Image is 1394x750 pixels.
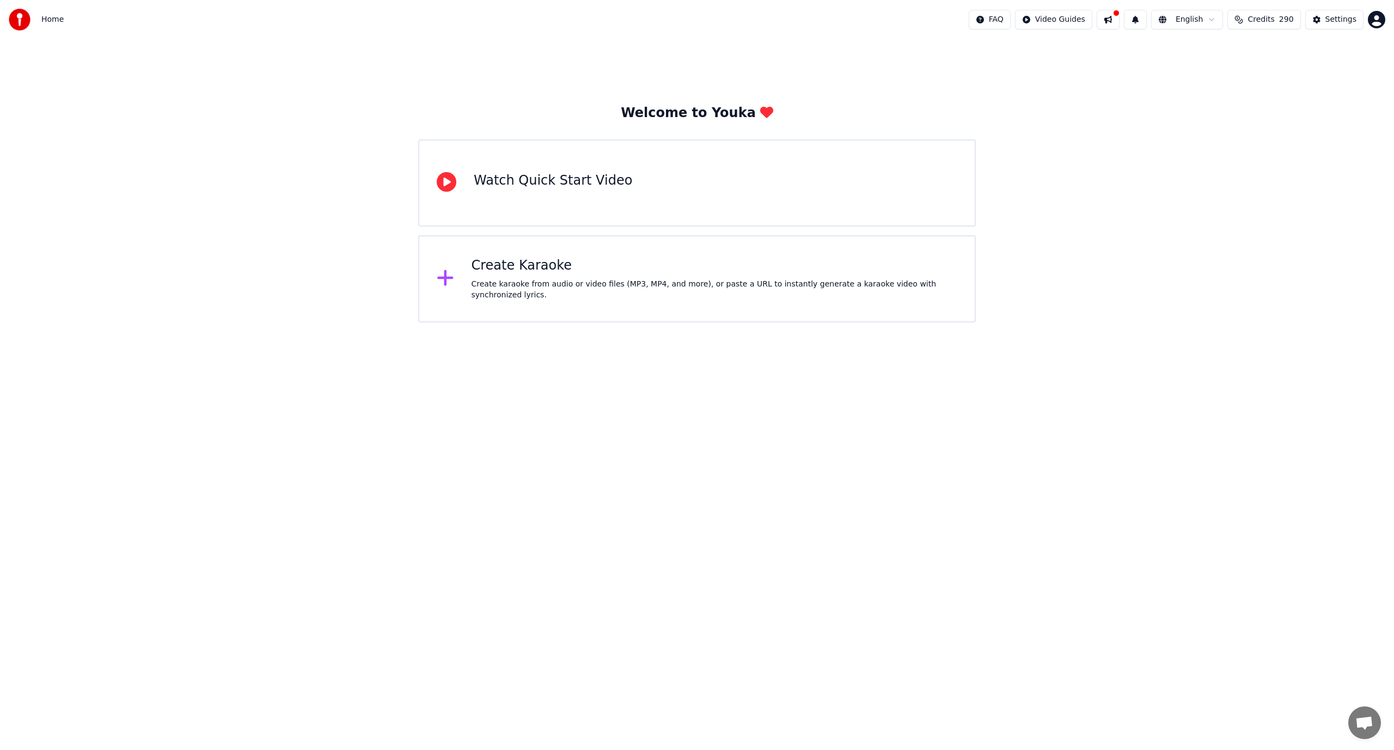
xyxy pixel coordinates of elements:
span: Home [41,14,64,25]
div: Welcome to Youka [621,105,773,122]
span: 290 [1279,14,1294,25]
button: Video Guides [1015,10,1092,29]
div: Watch Quick Start Video [474,172,632,190]
a: Open chat [1348,706,1381,739]
button: FAQ [969,10,1011,29]
button: Settings [1305,10,1364,29]
button: Credits290 [1227,10,1300,29]
span: Credits [1248,14,1274,25]
img: youka [9,9,30,31]
div: Create karaoke from audio or video files (MP3, MP4, and more), or paste a URL to instantly genera... [472,279,958,301]
div: Settings [1325,14,1356,25]
nav: breadcrumb [41,14,64,25]
div: Create Karaoke [472,257,958,275]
